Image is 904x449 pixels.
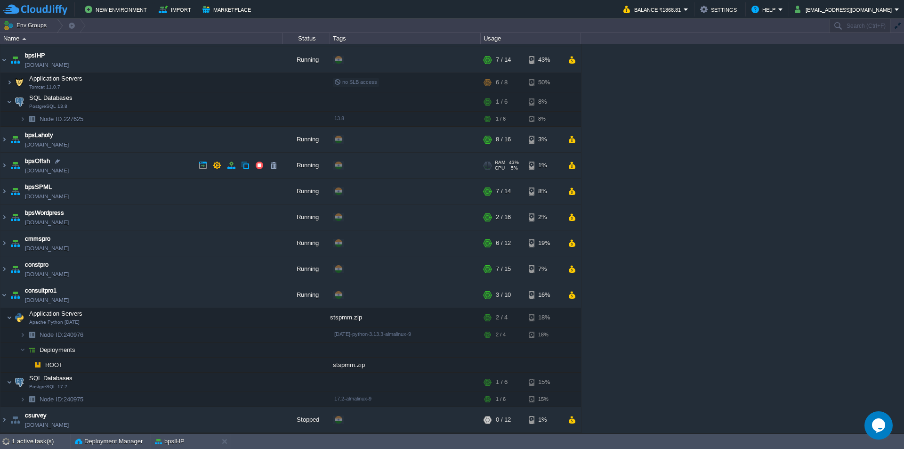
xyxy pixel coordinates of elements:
span: bpsSPML [25,182,52,192]
div: 6 / 12 [496,230,511,256]
span: 13.8 [334,115,344,121]
img: AMDAwAAAACH5BAEAAAAALAAAAAABAAEAAAICRAEAOw== [7,308,12,327]
div: Tags [331,33,480,44]
a: [DOMAIN_NAME] [25,218,69,227]
a: Application ServersTomcat 11.0.7 [28,75,84,82]
span: [DATE]-python-3.13.3-almalinux-9 [334,331,411,337]
div: Name [1,33,282,44]
div: Running [283,127,330,152]
a: [DOMAIN_NAME] [25,166,69,175]
a: [DOMAIN_NAME] [25,140,69,149]
div: 18% [529,308,559,327]
div: Status [283,33,330,44]
div: 6 / 8 [496,73,508,92]
div: 1% [529,407,559,433]
iframe: chat widget [864,411,895,440]
img: AMDAwAAAACH5BAEAAAAALAAAAAABAAEAAAICRAEAOw== [0,256,8,282]
img: AMDAwAAAACH5BAEAAAAALAAAAAABAAEAAAICRAEAOw== [8,256,22,282]
span: 240975 [39,395,85,403]
div: 43% [529,47,559,73]
div: stspmm.zip [330,358,481,372]
div: Running [283,204,330,230]
div: 0 / 12 [496,407,511,433]
a: bpsLahoty [25,131,53,140]
img: AMDAwAAAACH5BAEAAAAALAAAAAABAAEAAAICRAEAOw== [8,179,22,204]
img: AMDAwAAAACH5BAEAAAAALAAAAAABAAEAAAICRAEAOw== [20,112,25,126]
img: AMDAwAAAACH5BAEAAAAALAAAAAABAAEAAAICRAEAOw== [8,47,22,73]
img: AMDAwAAAACH5BAEAAAAALAAAAAABAAEAAAICRAEAOw== [20,327,25,342]
div: 8% [529,92,559,111]
a: [DOMAIN_NAME] [25,269,69,279]
a: Application ServersApache Python [DATE] [28,310,84,317]
button: Marketplace [202,4,254,15]
div: 7 / 14 [496,47,511,73]
div: 1 active task(s) [12,434,71,449]
img: AMDAwAAAACH5BAEAAAAALAAAAAABAAEAAAICRAEAOw== [20,392,25,407]
span: Deployments [39,346,77,354]
img: AMDAwAAAACH5BAEAAAAALAAAAAABAAEAAAICRAEAOw== [0,407,8,433]
img: AMDAwAAAACH5BAEAAAAALAAAAAABAAEAAAICRAEAOw== [25,343,39,357]
div: 7 / 14 [496,179,511,204]
a: [DOMAIN_NAME] [25,420,69,430]
img: AMDAwAAAACH5BAEAAAAALAAAAAABAAEAAAICRAEAOw== [8,153,22,178]
a: ROOT [44,361,64,369]
img: AMDAwAAAACH5BAEAAAAALAAAAAABAAEAAAICRAEAOw== [25,112,39,126]
a: Node ID:227625 [39,115,85,123]
span: 5% [508,165,518,171]
a: bpsOffsh [25,156,50,166]
div: 16% [529,282,559,308]
img: AMDAwAAAACH5BAEAAAAALAAAAAABAAEAAAICRAEAOw== [0,230,8,256]
div: Running [283,256,330,282]
img: AMDAwAAAACH5BAEAAAAALAAAAAABAAEAAAICRAEAOw== [13,92,26,111]
a: [DOMAIN_NAME] [25,192,69,201]
span: PostgreSQL 13.8 [29,104,67,109]
span: 227625 [39,115,85,123]
div: 8 / 16 [496,127,511,152]
a: cmmspro [25,234,50,244]
img: AMDAwAAAACH5BAEAAAAALAAAAAABAAEAAAICRAEAOw== [22,38,26,40]
span: 17.2-almalinux-9 [334,396,371,401]
a: consultpro1 [25,286,56,295]
a: SQL DatabasesPostgreSQL 17.2 [28,375,74,382]
img: AMDAwAAAACH5BAEAAAAALAAAAAABAAEAAAICRAEAOw== [20,343,25,357]
span: Tomcat 11.0.7 [29,84,60,90]
span: RAM [495,160,505,165]
button: Deployment Manager [75,437,143,446]
button: bpsIHP [155,437,185,446]
img: AMDAwAAAACH5BAEAAAAALAAAAAABAAEAAAICRAEAOw== [8,407,22,433]
img: AMDAwAAAACH5BAEAAAAALAAAAAABAAEAAAICRAEAOw== [7,73,12,92]
a: bpsWordpress [25,208,64,218]
div: 15% [529,392,559,407]
a: [DOMAIN_NAME] [25,295,69,305]
img: AMDAwAAAACH5BAEAAAAALAAAAAABAAEAAAICRAEAOw== [7,373,12,392]
div: 1% [529,153,559,178]
button: Import [159,4,194,15]
img: AMDAwAAAACH5BAEAAAAALAAAAAABAAEAAAICRAEAOw== [13,73,26,92]
a: [DOMAIN_NAME] [25,244,69,253]
button: Settings [700,4,740,15]
a: [DOMAIN_NAME] [25,60,69,70]
div: 1 / 6 [496,392,506,407]
a: bpsIHP [25,51,45,60]
a: constpro [25,260,48,269]
span: PostgreSQL 17.2 [29,384,67,390]
a: Node ID:240975 [39,395,85,403]
span: Apache Python [DATE] [29,319,80,325]
div: 3 / 10 [496,282,511,308]
img: AMDAwAAAACH5BAEAAAAALAAAAAABAAEAAAICRAEAOw== [13,308,26,327]
img: AMDAwAAAACH5BAEAAAAALAAAAAABAAEAAAICRAEAOw== [25,358,31,372]
div: Running [283,230,330,256]
span: 43% [509,160,519,165]
img: AMDAwAAAACH5BAEAAAAALAAAAAABAAEAAAICRAEAOw== [7,92,12,111]
div: 19% [529,230,559,256]
div: Running [283,282,330,308]
div: 1 / 6 [496,373,508,392]
span: Node ID: [40,396,64,403]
